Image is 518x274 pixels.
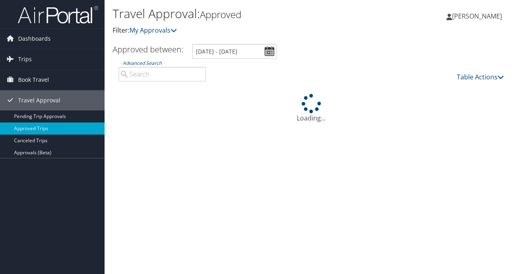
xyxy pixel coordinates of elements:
span: Dashboards [18,29,51,49]
h3: Approved between: [113,44,183,55]
img: airportal-logo.png [18,5,98,24]
div: Loading... [113,94,510,123]
a: [PERSON_NAME] [446,4,510,28]
span: Travel Approval [18,90,60,110]
a: Advanced Search [123,60,162,66]
p: Filter: [113,25,378,36]
input: [DATE] - [DATE] [192,44,277,59]
h1: Travel Approval: [113,5,378,22]
span: Book Travel [18,70,49,90]
input: Advanced Search [119,67,206,81]
a: My Approvals [129,26,177,35]
a: Table Actions [457,73,504,81]
span: [PERSON_NAME] [452,12,502,21]
span: Trips [18,49,32,69]
small: Approved [200,8,241,21]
